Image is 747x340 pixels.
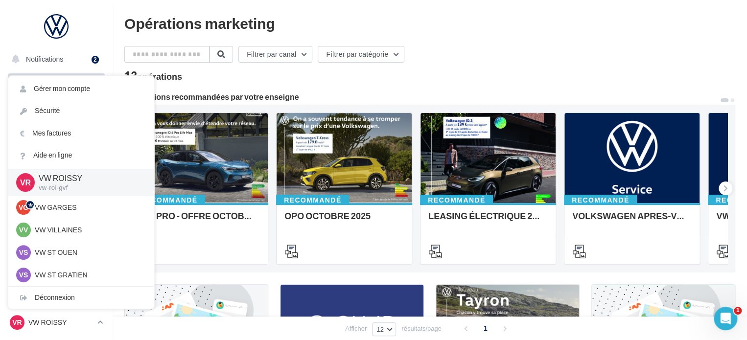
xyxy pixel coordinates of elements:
[35,270,142,280] p: VW ST GRATIEN
[276,195,349,205] div: Recommandé
[345,324,367,333] span: Afficher
[26,55,63,63] span: Notifications
[734,307,742,315] span: 1
[19,203,28,212] span: VG
[39,173,139,184] p: VW ROISSY
[124,93,720,101] div: 6 opérations recommandées par votre enseigne
[8,287,154,309] div: Déconnexion
[132,195,205,205] div: Recommandé
[8,78,154,100] a: Gérer mon compte
[6,147,107,168] a: Campagnes
[6,277,107,306] a: Campagnes DataOnDemand
[140,211,260,230] div: VW PRO - OFFRE OCTOBRE 25
[714,307,737,330] iframe: Intercom live chat
[572,211,692,230] div: VOLKSWAGEN APRES-VENTE
[124,16,735,30] div: Opérations marketing
[19,270,28,280] span: VS
[35,248,142,257] p: VW ST OUEN
[376,325,384,333] span: 12
[478,320,493,336] span: 1
[8,144,154,166] a: Aide en ligne
[318,46,404,63] button: Filtrer par catégorie
[284,211,404,230] div: OPO OCTOBRE 2025
[124,70,182,81] div: 13
[35,203,142,212] p: VW GARGES
[6,97,107,118] a: Boîte de réception1
[6,123,107,143] a: Visibilité en ligne
[92,56,99,64] div: 2
[6,220,107,241] a: Calendrier
[428,211,548,230] div: LEASING ÉLECTRIQUE 2025
[8,122,154,144] a: Mes factures
[6,49,103,69] button: Notifications 2
[19,225,28,235] span: VV
[6,196,107,216] a: Médiathèque
[137,72,182,81] div: opérations
[35,225,142,235] p: VW VILLAINES
[39,183,139,192] p: vw-roi-gvf
[28,317,93,327] p: VW ROISSY
[20,177,31,188] span: VR
[6,171,107,192] a: Contacts
[19,248,28,257] span: VS
[372,322,396,336] button: 12
[8,313,105,332] a: VR VW ROISSY
[420,195,493,205] div: Recommandé
[8,100,154,122] a: Sécurité
[6,73,107,94] a: Opérations
[564,195,637,205] div: Recommandé
[12,317,22,327] span: VR
[238,46,312,63] button: Filtrer par canal
[401,324,442,333] span: résultats/page
[6,244,107,273] a: PLV et print personnalisable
